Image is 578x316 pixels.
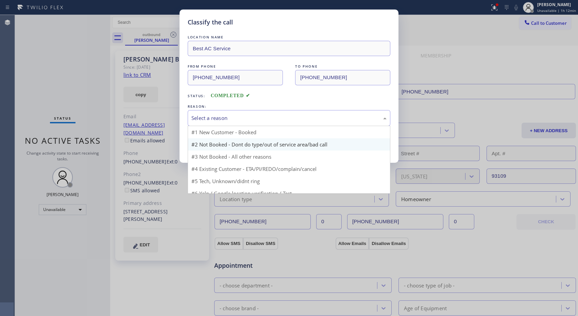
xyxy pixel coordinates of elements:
[188,93,205,98] span: Status:
[211,93,250,98] span: COMPLETED
[295,63,390,70] div: TO PHONE
[188,70,283,85] input: From phone
[188,187,390,199] div: #6 Yelp / Google location verification / Test
[188,163,390,175] div: #4 Existing Customer - ETA/PI/REDO/complain/cancel
[188,103,390,110] div: REASON:
[188,34,390,41] div: LOCATION NAME
[188,151,390,163] div: #3 Not Booked - All other reasons
[188,63,283,70] div: FROM PHONE
[188,126,390,138] div: #1 New Customer - Booked
[188,175,390,187] div: #5 Tech, Unknown/didnt ring
[188,138,390,151] div: #2 Not Booked - Dont do type/out of service area/bad call
[188,18,233,27] h5: Classify the call
[191,114,387,122] div: Select a reason
[295,70,390,85] input: To phone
